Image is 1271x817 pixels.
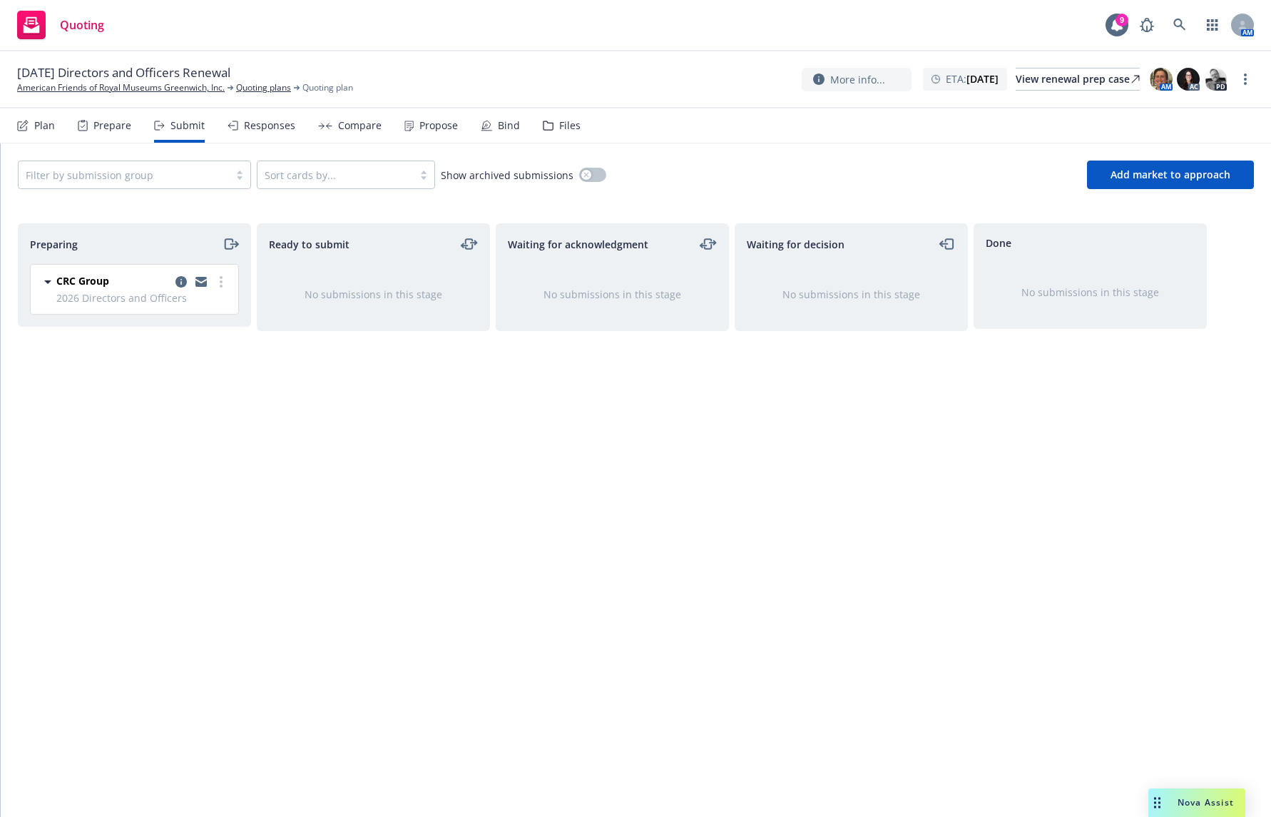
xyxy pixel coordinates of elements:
a: Switch app [1198,11,1227,39]
img: photo [1177,68,1200,91]
a: Search [1165,11,1194,39]
span: Quoting plan [302,81,353,94]
img: photo [1204,68,1227,91]
div: No submissions in this stage [758,287,944,302]
span: Quoting [60,19,104,31]
a: moveLeftRight [461,235,478,253]
div: Compare [338,120,382,131]
a: View renewal prep case [1016,68,1140,91]
a: Quoting [11,5,110,45]
a: more [213,273,230,290]
div: 9 [1116,14,1128,26]
div: Propose [419,120,458,131]
div: Responses [244,120,295,131]
div: No submissions in this stage [280,287,466,302]
a: moveLeft [939,235,956,253]
div: Plan [34,120,55,131]
span: Nova Assist [1178,796,1234,808]
div: Submit [170,120,205,131]
a: copy logging email [193,273,210,290]
button: More info... [802,68,912,91]
button: Add market to approach [1087,161,1254,189]
span: [DATE] Directors and Officers Renewal [17,64,230,81]
span: Ready to submit [269,237,349,252]
span: CRC Group [56,273,109,288]
div: Files [559,120,581,131]
div: No submissions in this stage [997,285,1183,300]
span: More info... [830,72,885,87]
span: Waiting for decision [747,237,844,252]
a: moveRight [222,235,239,253]
span: Done [986,235,1011,250]
a: American Friends of Royal Museums Greenwich, Inc. [17,81,225,94]
div: No submissions in this stage [519,287,705,302]
span: Show archived submissions [441,168,573,183]
div: Prepare [93,120,131,131]
span: Preparing [30,237,78,252]
div: View renewal prep case [1016,68,1140,90]
a: copy logging email [173,273,190,290]
span: Waiting for acknowledgment [508,237,648,252]
div: Bind [498,120,520,131]
span: ETA : [946,71,999,86]
div: Drag to move [1148,788,1166,817]
strong: [DATE] [966,72,999,86]
img: photo [1150,68,1173,91]
button: Nova Assist [1148,788,1245,817]
span: Add market to approach [1111,168,1230,181]
a: Quoting plans [236,81,291,94]
a: more [1237,71,1254,88]
a: moveLeftRight [700,235,717,253]
a: Report a Bug [1133,11,1161,39]
span: 2026 Directors and Officers [56,290,230,305]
